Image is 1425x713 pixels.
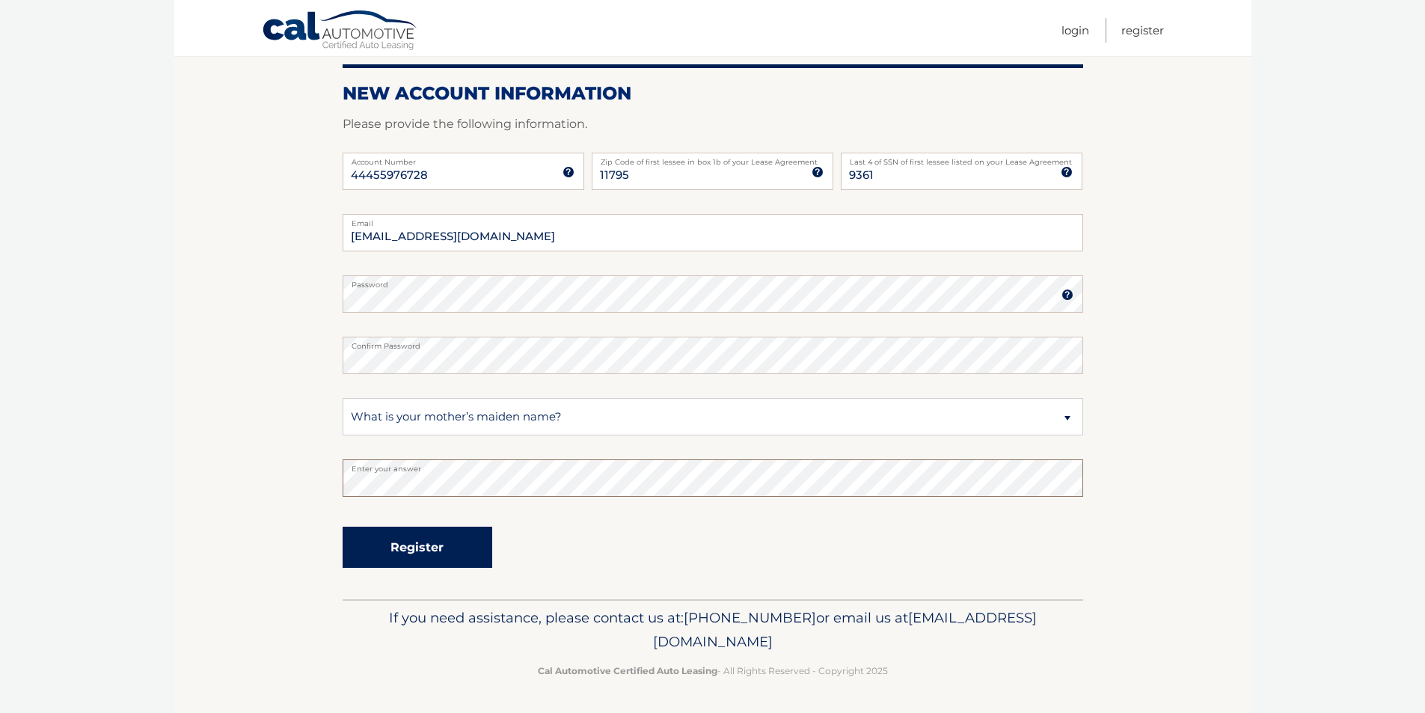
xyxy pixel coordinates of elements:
[1121,18,1164,43] a: Register
[352,663,1073,679] p: - All Rights Reserved - Copyright 2025
[812,166,824,178] img: tooltip.svg
[262,10,419,53] a: Cal Automotive
[343,275,1083,287] label: Password
[1061,166,1073,178] img: tooltip.svg
[592,153,833,190] input: Zip Code
[653,609,1037,650] span: [EMAIL_ADDRESS][DOMAIN_NAME]
[343,82,1083,105] h2: New Account Information
[1061,289,1073,301] img: tooltip.svg
[343,527,492,568] button: Register
[343,337,1083,349] label: Confirm Password
[343,459,1083,471] label: Enter your answer
[592,153,833,165] label: Zip Code of first lessee in box 1b of your Lease Agreement
[538,665,717,676] strong: Cal Automotive Certified Auto Leasing
[343,214,1083,226] label: Email
[343,153,584,190] input: Account Number
[684,609,816,626] span: [PHONE_NUMBER]
[1061,18,1089,43] a: Login
[841,153,1082,165] label: Last 4 of SSN of first lessee listed on your Lease Agreement
[343,153,584,165] label: Account Number
[352,606,1073,654] p: If you need assistance, please contact us at: or email us at
[841,153,1082,190] input: SSN or EIN (last 4 digits only)
[343,214,1083,251] input: Email
[343,114,1083,135] p: Please provide the following information.
[563,166,574,178] img: tooltip.svg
